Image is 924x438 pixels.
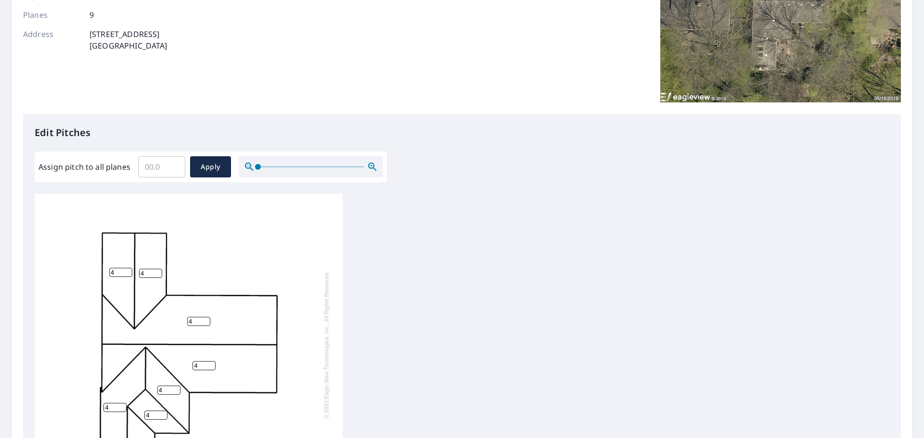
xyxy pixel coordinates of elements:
[138,153,185,180] input: 00.0
[190,156,231,177] button: Apply
[38,161,130,173] label: Assign pitch to all planes
[198,161,223,173] span: Apply
[90,9,94,21] p: 9
[90,28,167,51] p: [STREET_ADDRESS] [GEOGRAPHIC_DATA]
[35,125,889,140] p: Edit Pitches
[23,9,81,21] p: Planes
[23,28,81,51] p: Address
